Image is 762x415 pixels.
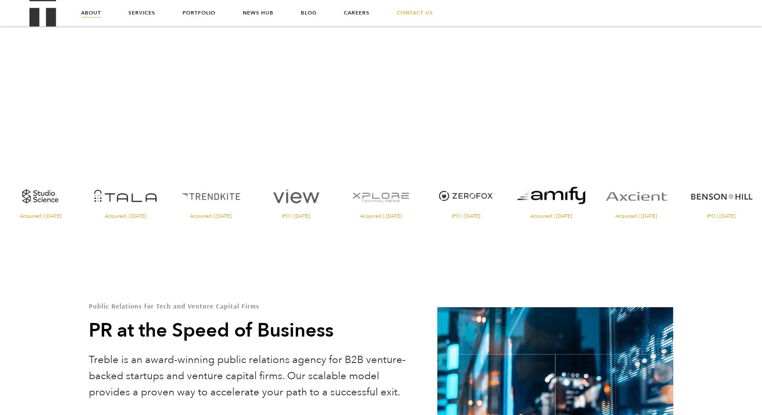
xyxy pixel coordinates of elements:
[255,179,336,213] img: View logo
[170,179,251,219] a: Visit the TrendKite website
[681,179,762,213] img: Benson Hill logo
[681,213,762,219] span: IPO | [DATE]
[681,179,762,219] a: Visit the Benson Hill website
[596,213,677,219] span: Acquired | [DATE]
[85,213,166,219] span: Acquired | [DATE]
[426,179,507,219] a: Visit the ZeroFox website
[511,213,592,219] span: Acquired | [DATE]
[340,179,422,219] a: Visit the XPlore website
[85,179,166,219] a: Visit the Tala website
[85,179,166,213] img: Tala logo
[596,179,677,213] img: Axcient logo
[255,213,336,219] span: IPO | [DATE]
[170,213,251,219] span: Acquired | [DATE]
[340,179,422,213] img: XPlore logo
[511,179,592,219] a: Visit the website
[89,352,412,401] p: Treble is an award-winning public relations agency for B2B venture-backed startups and venture ca...
[340,213,422,219] span: Acquired | [DATE]
[426,179,507,213] img: ZeroFox logo
[89,303,412,309] h1: Public Relations for Tech and Venture Capital Firms
[426,213,507,219] span: IPO | [DATE]
[89,318,412,343] h2: PR at the Speed of Business
[170,179,251,213] img: TrendKite logo
[255,179,336,219] a: Visit the View website
[596,179,677,219] a: Visit the Axcient website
